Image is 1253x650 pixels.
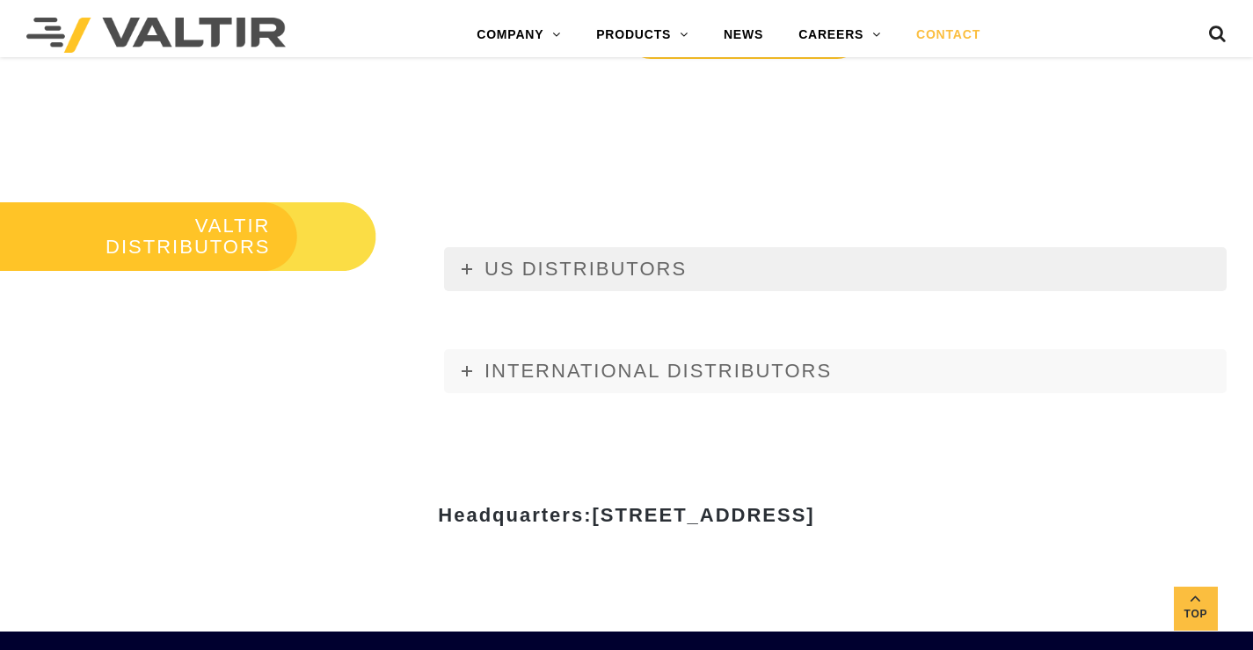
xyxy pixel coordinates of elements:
span: US DISTRIBUTORS [484,258,687,280]
a: INTERNATIONAL DISTRIBUTORS [444,349,1227,393]
span: INTERNATIONAL DISTRIBUTORS [484,360,832,382]
a: COMPANY [459,18,579,53]
span: Top [1174,604,1218,624]
img: Valtir [26,18,286,53]
strong: Headquarters: [438,504,814,526]
a: PRODUCTS [579,18,706,53]
a: NEWS [706,18,781,53]
a: CONTACT [899,18,998,53]
span: [STREET_ADDRESS] [592,504,814,526]
a: Top [1174,587,1218,631]
a: CAREERS [781,18,899,53]
a: US DISTRIBUTORS [444,247,1227,291]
